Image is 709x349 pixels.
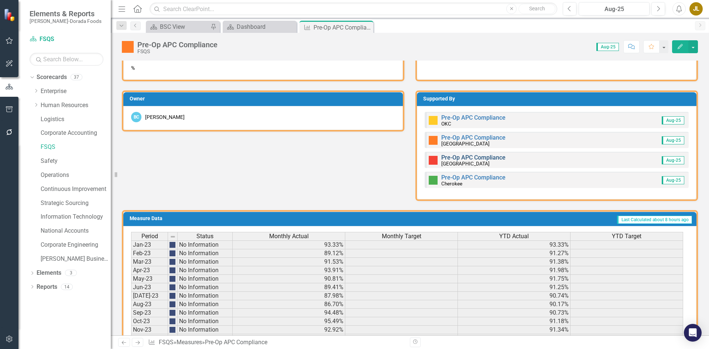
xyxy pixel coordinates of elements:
img: png;base64,iVBORw0KGgoAAAANSUhEUgAAAJYAAADIAQMAAAAwS4omAAAAA1BMVEU9TXnnx7PJAAAACXBIWXMAAA7EAAAOxA... [169,284,175,290]
div: Pre-Op APC Compliance [205,339,267,346]
td: 91.75% [458,275,571,283]
a: Pre-Op APC Compliance [441,174,506,181]
img: 8DAGhfEEPCf229AAAAAElFTkSuQmCC [170,234,176,240]
td: Feb-23 [131,249,168,258]
td: 92.92% [233,326,345,334]
div: 14 [61,284,73,290]
td: 89.12% [233,249,345,258]
div: Pre-Op APC Compliance [137,41,218,49]
span: % [131,65,135,71]
a: [PERSON_NAME] Business Unit [41,255,111,263]
a: Enterprise [41,87,111,96]
img: Caution [429,116,438,125]
img: png;base64,iVBORw0KGgoAAAANSUhEUgAAAJYAAADIAQMAAAAwS4omAAAAA1BMVEU9TXnnx7PJAAAACXBIWXMAAA7EAAAOxA... [169,310,175,316]
span: Elements & Reports [30,9,102,18]
input: Search Below... [30,53,103,66]
a: Strategic Sourcing [41,199,111,208]
td: No Information [178,317,233,326]
a: Operations [41,171,111,179]
div: Dashboard [237,22,295,31]
a: Measures [177,339,202,346]
input: Search ClearPoint... [150,3,557,16]
td: No Information [178,309,233,317]
td: [DATE]-23 [131,292,168,300]
td: No Information [178,266,233,275]
td: 87.98% [233,292,345,300]
img: png;base64,iVBORw0KGgoAAAANSUhEUgAAAJYAAADIAQMAAAAwS4omAAAAA1BMVEU9TXnnx7PJAAAACXBIWXMAAA7EAAAOxA... [169,259,175,265]
span: Aug-25 [662,136,684,144]
img: png;base64,iVBORw0KGgoAAAANSUhEUgAAAJYAAADIAQMAAAAwS4omAAAAA1BMVEU9TXnnx7PJAAAACXBIWXMAAA7EAAAOxA... [169,335,175,341]
span: Last Calculated about 8 hours ago [617,216,692,224]
img: png;base64,iVBORw0KGgoAAAANSUhEUgAAAJYAAADIAQMAAAAwS4omAAAAA1BMVEU9TXnnx7PJAAAACXBIWXMAAA7EAAAOxA... [169,301,175,307]
td: Dec-23 [131,334,168,343]
td: 91.25% [458,283,571,292]
span: YTD Actual [499,233,529,240]
span: Aug-25 [596,43,619,51]
td: 90.81% [233,275,345,283]
td: 90.73% [458,309,571,317]
td: No Information [178,240,233,249]
img: png;base64,iVBORw0KGgoAAAANSUhEUgAAAJYAAADIAQMAAAAwS4omAAAAA1BMVEU9TXnnx7PJAAAACXBIWXMAAA7EAAAOxA... [169,327,175,333]
td: Nov-23 [131,326,168,334]
td: 95.49% [233,317,345,326]
img: png;base64,iVBORw0KGgoAAAANSUhEUgAAAJYAAADIAQMAAAAwS4omAAAAA1BMVEU9TXnnx7PJAAAACXBIWXMAAA7EAAAOxA... [169,318,175,324]
td: 95.45% [233,334,345,343]
h3: Supported By [423,96,693,102]
td: Mar-23 [131,258,168,266]
a: Logistics [41,115,111,124]
td: No Information [178,326,233,334]
button: Search [518,4,555,14]
div: [PERSON_NAME] [145,113,185,121]
img: Below Plan [429,156,438,165]
td: No Information [178,275,233,283]
td: 93.33% [233,240,345,249]
img: png;base64,iVBORw0KGgoAAAANSUhEUgAAAJYAAADIAQMAAAAwS4omAAAAA1BMVEU9TXnnx7PJAAAACXBIWXMAAA7EAAAOxA... [169,250,175,256]
td: 91.34% [458,326,571,334]
div: Pre-Op APC Compliance [314,23,371,32]
a: Pre-Op APC Compliance [441,154,506,161]
a: FSQS [159,339,174,346]
td: Jan-23 [131,240,168,249]
small: [GEOGRAPHIC_DATA] [441,161,490,167]
td: 93.91% [233,266,345,275]
a: BSC View [148,22,209,31]
img: ClearPoint Strategy [4,8,17,21]
a: Scorecards [37,73,67,82]
div: 37 [71,74,82,81]
span: Period [141,233,158,240]
a: Dashboard [225,22,295,31]
div: 3 [65,270,77,276]
td: 93.33% [458,240,571,249]
div: » » [148,338,404,347]
a: Reports [37,283,57,291]
small: Cherokee [441,181,462,187]
h3: Owner [130,96,399,102]
small: [GEOGRAPHIC_DATA] [441,141,490,147]
a: National Accounts [41,227,111,235]
span: YTD Target [612,233,641,240]
button: Aug-25 [579,2,650,16]
td: No Information [178,283,233,292]
td: 90.17% [458,300,571,309]
td: 91.98% [458,266,571,275]
td: No Information [178,334,233,343]
div: Aug-25 [581,5,647,14]
img: png;base64,iVBORw0KGgoAAAANSUhEUgAAAJYAAADIAQMAAAAwS4omAAAAA1BMVEU9TXnnx7PJAAAACXBIWXMAAA7EAAAOxA... [169,276,175,282]
span: Monthly Target [382,233,421,240]
td: Apr-23 [131,266,168,275]
a: Information Technology [41,213,111,221]
a: Safety [41,157,111,165]
a: Pre-Op APC Compliance [441,134,506,141]
td: 91.74% [458,334,571,343]
img: Above Target [429,176,438,185]
a: FSQS [41,143,111,151]
a: Continuous Improvement [41,185,111,194]
td: 91.18% [458,317,571,326]
span: Status [196,233,213,240]
td: Sep-23 [131,309,168,317]
img: png;base64,iVBORw0KGgoAAAANSUhEUgAAAJYAAADIAQMAAAAwS4omAAAAA1BMVEU9TXnnx7PJAAAACXBIWXMAAA7EAAAOxA... [169,293,175,299]
td: 91.38% [458,258,571,266]
div: Open Intercom Messenger [684,324,702,342]
img: Warning [122,41,134,53]
td: Jun-23 [131,283,168,292]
